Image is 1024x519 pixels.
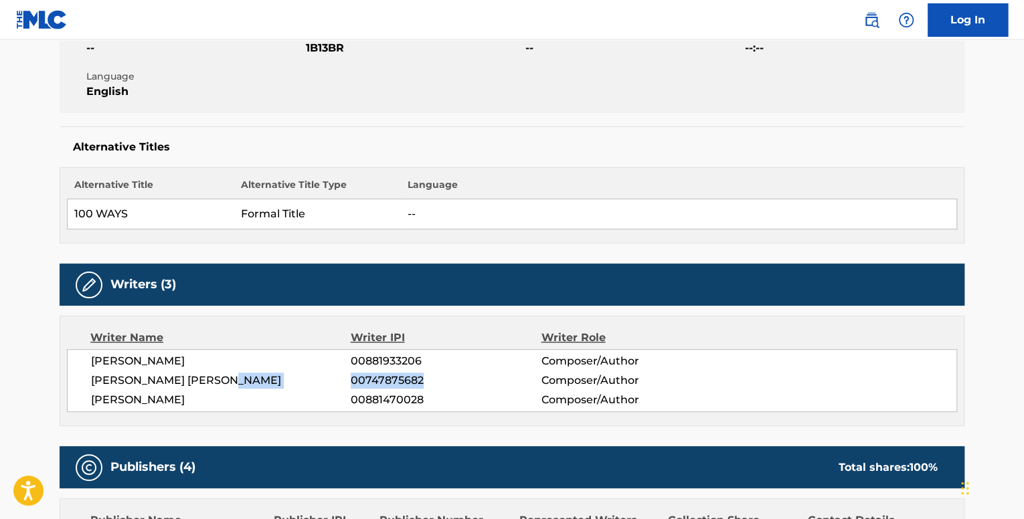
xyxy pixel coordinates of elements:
[351,392,541,408] span: 00881470028
[91,392,351,408] span: [PERSON_NAME]
[86,84,303,100] span: English
[86,40,303,56] span: --
[839,459,938,476] div: Total shares:
[898,12,914,28] img: help
[110,459,195,475] h5: Publishers (4)
[351,373,541,389] span: 00747875682
[351,330,541,346] div: Writer IPI
[73,140,951,154] h5: Alternative Titles
[910,461,938,474] span: 100 %
[110,277,176,292] h5: Writers (3)
[863,12,879,28] img: search
[893,7,920,33] div: Help
[525,40,742,56] span: --
[91,373,351,389] span: [PERSON_NAME] [PERSON_NAME]
[928,3,1008,37] a: Log In
[541,353,714,369] span: Composer/Author
[745,40,961,56] span: --:--
[858,7,885,33] a: Public Search
[306,40,522,56] span: 1B13BR
[401,178,957,199] th: Language
[351,353,541,369] span: 00881933206
[91,353,351,369] span: [PERSON_NAME]
[541,330,714,346] div: Writer Role
[234,178,401,199] th: Alternative Title Type
[401,199,957,229] td: --
[16,10,68,29] img: MLC Logo
[81,277,97,293] img: Writers
[541,373,714,389] span: Composer/Author
[957,455,1024,519] iframe: Chat Widget
[90,330,351,346] div: Writer Name
[68,199,234,229] td: 100 WAYS
[81,459,97,476] img: Publishers
[68,178,234,199] th: Alternative Title
[86,70,303,84] span: Language
[541,392,714,408] span: Composer/Author
[961,468,969,508] div: Drag
[234,199,401,229] td: Formal Title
